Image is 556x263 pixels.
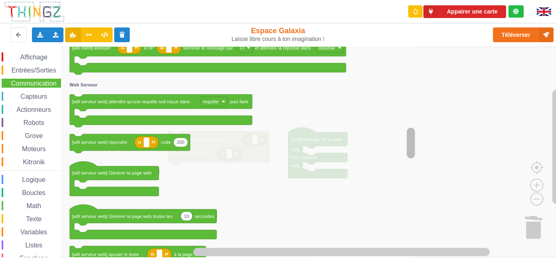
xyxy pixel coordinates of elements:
[195,214,215,219] text: secondes
[70,82,98,87] text: Web Serveur
[24,242,44,249] span: Listes
[21,145,47,152] span: Moteurs
[25,202,43,209] span: Math
[203,99,219,104] text: requête
[72,140,127,145] text: [wifi serveur web] répondre
[19,229,49,236] span: Variables
[177,140,185,145] text: 200
[72,171,152,176] text: [wifi serveur web] Générer la page web
[184,214,189,219] text: 10
[10,67,57,74] span: Entrées/Sorties
[72,99,190,104] text: [wifi serveur web] attendre qu'une requête soit reçue dans
[10,80,58,87] span: Communication
[319,45,335,50] text: reponse
[19,54,48,61] span: Affichage
[231,26,325,43] div: Espace Galaxia
[183,45,233,50] text: terminer le message par
[22,119,45,126] span: Robots
[24,132,44,139] span: Grove
[493,27,554,42] button: Téléverser
[21,176,47,183] span: Logique
[144,45,154,50] text: à l'IP
[537,7,551,16] img: gb.png
[72,45,111,50] text: [wifi client] envoyer
[21,189,47,196] span: Boucles
[255,45,311,50] text: et attendre la réponse dans
[15,106,52,113] span: Actionneurs
[25,215,43,222] span: Texte
[231,36,325,43] div: Laisse libre cours à ton imagination !
[161,140,171,145] text: code
[19,93,48,100] span: Capteurs
[72,214,173,219] text: [wifi serveur web] Générer la page web toutes les
[4,1,65,23] img: thingz_logo.png
[423,5,506,18] button: Appairer une carte
[509,5,524,18] div: Tu es connecté au serveur de création de Thingz
[18,255,49,262] span: Fonctions
[230,99,249,104] text: puis faire
[240,45,245,50] text: LF
[22,159,46,166] span: Kitronik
